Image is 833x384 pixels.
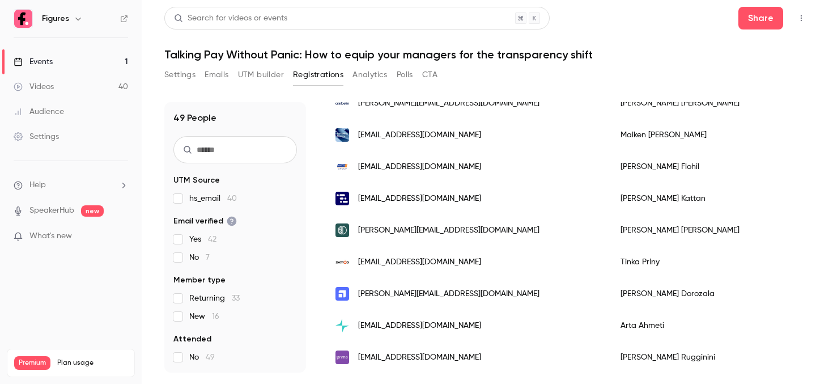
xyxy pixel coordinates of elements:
[14,179,128,191] li: help-dropdown-opener
[335,287,349,301] img: upvest.co
[609,183,811,214] div: [PERSON_NAME] Kattan
[609,246,811,278] div: Tinka Prlny
[358,256,481,268] span: [EMAIL_ADDRESS][DOMAIN_NAME]
[358,225,539,237] span: [PERSON_NAME][EMAIL_ADDRESS][DOMAIN_NAME]
[14,81,54,92] div: Videos
[173,275,226,286] span: Member type
[358,288,539,300] span: [PERSON_NAME][EMAIL_ADDRESS][DOMAIN_NAME]
[164,48,810,61] h1: Talking Pay Without Panic: How to equip your managers for the transparency shift
[358,161,481,173] span: [EMAIL_ADDRESS][DOMAIN_NAME]
[208,235,216,243] span: 42
[189,293,240,304] span: Returning
[42,13,69,24] h6: Figures
[189,311,219,322] span: New
[212,313,219,320] span: 16
[358,129,481,141] span: [EMAIL_ADDRESS][DOMAIN_NAME]
[358,193,481,205] span: [EMAIL_ADDRESS][DOMAIN_NAME]
[174,12,287,24] div: Search for videos or events
[293,66,343,84] button: Registrations
[227,195,237,202] span: 40
[29,230,72,242] span: What's new
[173,216,237,227] span: Email verified
[81,205,104,217] span: new
[335,128,349,142] img: ewe.dk
[57,358,127,368] span: Plan usage
[114,231,128,242] iframe: Noticeable Trigger
[189,252,210,263] span: No
[173,111,216,125] h1: 49 People
[397,66,413,84] button: Polls
[14,106,64,117] div: Audience
[189,234,216,245] span: Yes
[335,96,349,110] img: ambelin.de
[422,66,437,84] button: CTA
[14,131,59,142] div: Settings
[206,353,215,361] span: 49
[335,160,349,174] img: auto1.com
[173,334,211,345] span: Attended
[189,193,237,204] span: hs_email
[29,205,74,217] a: SpeakerHub
[205,66,228,84] button: Emails
[358,98,539,109] span: [PERSON_NAME][EMAIL_ADDRESS][DOMAIN_NAME]
[358,320,481,332] span: [EMAIL_ADDRESS][DOMAIN_NAME]
[238,66,284,84] button: UTM builder
[352,66,388,84] button: Analytics
[14,356,50,370] span: Premium
[232,294,240,302] span: 33
[609,278,811,310] div: [PERSON_NAME] Dorozala
[609,87,811,119] div: [PERSON_NAME] [PERSON_NAME]
[29,179,46,191] span: Help
[173,175,220,186] span: UTM Source
[14,10,32,28] img: Figures
[609,341,811,373] div: [PERSON_NAME] Rugginini
[14,56,53,67] div: Events
[609,151,811,183] div: [PERSON_NAME] Flohil
[206,254,210,261] span: 7
[335,319,349,332] img: vespertool.com
[609,119,811,151] div: Maiken [PERSON_NAME]
[738,7,783,29] button: Share
[335,223,349,237] img: orbisk.com
[189,352,215,363] span: No
[335,255,349,269] img: zattoo.com
[358,352,481,364] span: [EMAIL_ADDRESS][DOMAIN_NAME]
[164,66,195,84] button: Settings
[335,192,349,205] img: vulog.com
[609,214,811,246] div: [PERSON_NAME] [PERSON_NAME]
[335,351,349,364] img: prima.it
[609,310,811,341] div: Arta Ahmeti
